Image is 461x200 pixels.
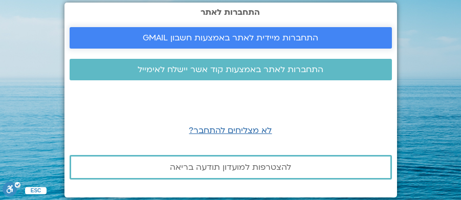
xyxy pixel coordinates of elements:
[70,155,392,180] a: להצטרפות למועדון תודעה בריאה
[70,8,392,17] h2: התחברות לאתר
[70,59,392,80] a: התחברות לאתר באמצעות קוד אשר יישלח לאימייל
[143,33,318,42] span: התחברות מיידית לאתר באמצעות חשבון GMAIL
[189,125,272,136] a: לא מצליחים להתחבר?
[170,163,291,172] span: להצטרפות למועדון תודעה בריאה
[138,65,323,74] span: התחברות לאתר באמצעות קוד אשר יישלח לאימייל
[70,27,392,49] a: התחברות מיידית לאתר באמצעות חשבון GMAIL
